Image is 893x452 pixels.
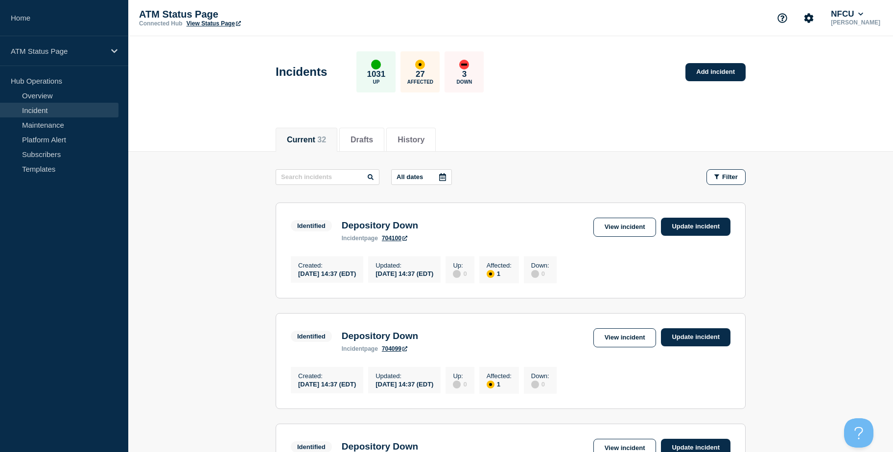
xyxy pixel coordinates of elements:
p: Affected : [487,372,512,380]
button: History [398,136,424,144]
p: 27 [416,69,425,79]
h1: Incidents [276,65,327,79]
button: Account settings [799,8,819,28]
span: incident [342,235,364,242]
p: Connected Hub [139,20,183,27]
div: [DATE] 14:37 (EDT) [298,269,356,277]
span: Filter [722,173,738,181]
div: affected [487,381,494,388]
div: 0 [531,380,549,388]
p: 1031 [367,69,385,79]
span: incident [342,345,364,352]
h3: Depository Down [342,441,418,452]
div: 0 [453,380,467,388]
p: ATM Status Page [11,47,105,55]
a: Update incident [661,218,730,236]
div: [DATE] 14:37 (EDT) [376,269,433,277]
div: disabled [453,270,461,278]
a: View incident [593,218,657,237]
button: Current 32 [287,136,326,144]
p: 3 [462,69,467,79]
p: Up [373,79,379,85]
p: Down : [531,262,549,269]
button: Drafts [351,136,373,144]
p: Created : [298,372,356,380]
button: All dates [391,169,452,185]
div: 1 [487,269,512,278]
p: All dates [397,173,423,181]
p: Up : [453,372,467,380]
div: disabled [531,270,539,278]
div: 0 [453,269,467,278]
button: Filter [706,169,746,185]
p: Down [457,79,472,85]
a: 704100 [382,235,407,242]
button: NFCU [829,9,865,19]
input: Search incidents [276,169,379,185]
div: disabled [453,381,461,388]
p: Updated : [376,372,433,380]
div: [DATE] 14:37 (EDT) [376,380,433,388]
p: Affected : [487,262,512,269]
span: Identified [291,331,332,342]
p: Updated : [376,262,433,269]
p: Down : [531,372,549,380]
p: Created : [298,262,356,269]
p: Affected [407,79,433,85]
p: page [342,345,378,352]
p: Up : [453,262,467,269]
span: Identified [291,220,332,231]
p: page [342,235,378,242]
div: up [371,60,381,69]
button: Support [772,8,793,28]
div: affected [487,270,494,278]
div: 0 [531,269,549,278]
div: 1 [487,380,512,388]
a: Update incident [661,328,730,346]
p: ATM Status Page [139,9,335,20]
div: disabled [531,381,539,388]
p: [PERSON_NAME] [829,19,882,26]
a: View incident [593,328,657,347]
div: affected [415,60,425,69]
h3: Depository Down [342,331,418,341]
a: View Status Page [187,20,241,27]
a: Add incident [685,63,746,81]
div: down [459,60,469,69]
h3: Depository Down [342,220,418,231]
iframe: Help Scout Beacon - Open [844,418,873,448]
a: 704099 [382,345,407,352]
div: [DATE] 14:37 (EDT) [298,380,356,388]
span: 32 [317,136,326,144]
